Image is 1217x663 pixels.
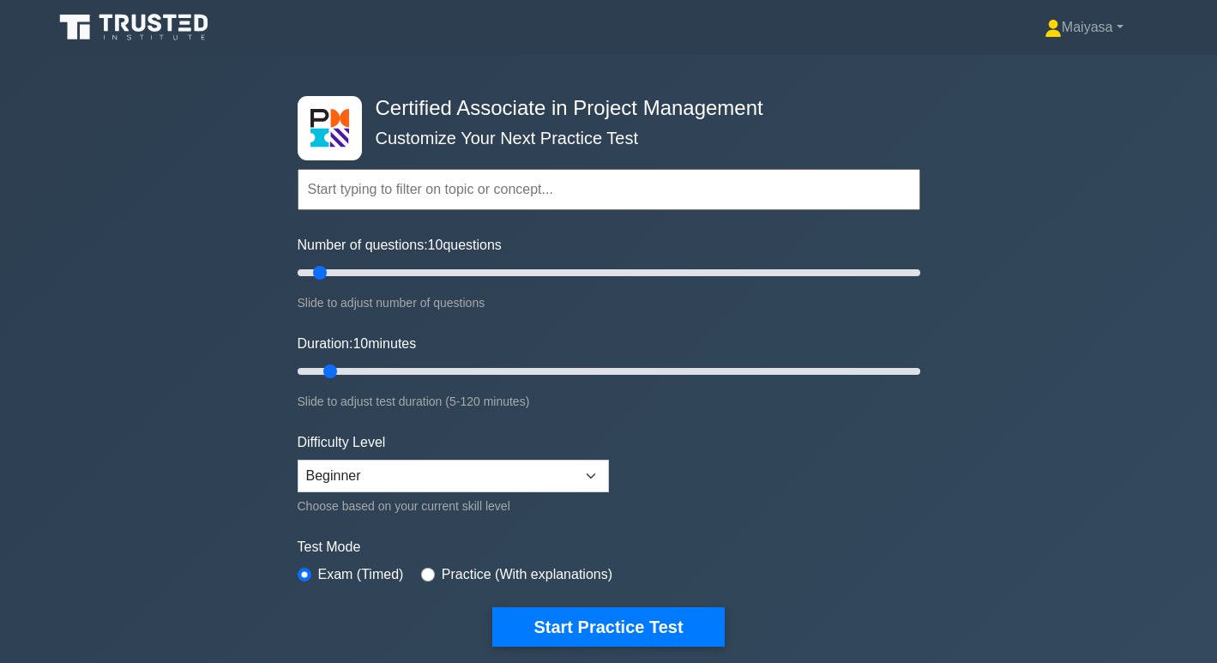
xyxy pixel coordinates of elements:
div: Choose based on your current skill level [298,496,609,516]
label: Test Mode [298,537,920,558]
label: Number of questions: questions [298,235,502,256]
label: Exam (Timed) [318,564,404,585]
div: Slide to adjust number of questions [298,292,920,313]
div: Slide to adjust test duration (5-120 minutes) [298,391,920,412]
input: Start typing to filter on topic or concept... [298,169,920,210]
span: 10 [428,238,443,252]
h4: Certified Associate in Project Management [369,96,836,121]
label: Practice (With explanations) [442,564,612,585]
a: Maiyasa [1003,10,1165,45]
span: 10 [352,336,368,351]
button: Start Practice Test [492,607,724,647]
label: Duration: minutes [298,334,417,354]
label: Difficulty Level [298,432,386,453]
